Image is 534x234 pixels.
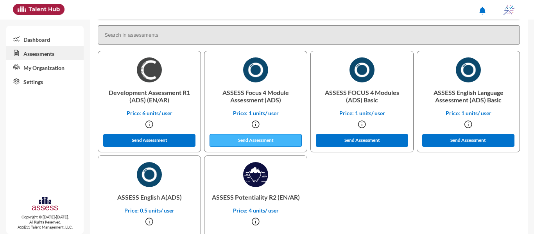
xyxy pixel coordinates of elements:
p: Copyright © [DATE]-[DATE]. All Rights Reserved. ASSESS Talent Management, LLC. [6,214,84,230]
a: Dashboard [6,32,84,46]
p: ASSESS Focus 4 Module Assessment (ADS) [211,82,301,110]
button: Send Assessment [210,134,302,147]
p: Price: 1 units/ user [423,110,513,116]
button: Send Assessment [103,134,195,147]
mat-icon: notifications [478,6,487,15]
p: Price: 0.5 units/ user [104,207,194,214]
a: Settings [6,74,84,88]
button: Send Assessment [422,134,514,147]
p: Price: 1 units/ user [317,110,407,116]
input: Search in assessments [98,25,520,45]
a: My Organization [6,60,84,74]
img: assesscompany-logo.png [31,196,58,213]
a: Assessments [6,46,84,60]
p: ASSESS English Language Assessment (ADS) Basic [423,82,513,110]
p: ASSESS Potentiality R2 (EN/AR) [211,187,301,207]
p: Development Assessment R1 (ADS) (EN/AR) [104,82,194,110]
p: ASSESS FOCUS 4 Modules (ADS) Basic [317,82,407,110]
p: Price: 4 units/ user [211,207,301,214]
p: ASSESS English A(ADS) [104,187,194,207]
button: Send Assessment [316,134,408,147]
p: Price: 6 units/ user [104,110,194,116]
p: Price: 1 units/ user [211,110,301,116]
